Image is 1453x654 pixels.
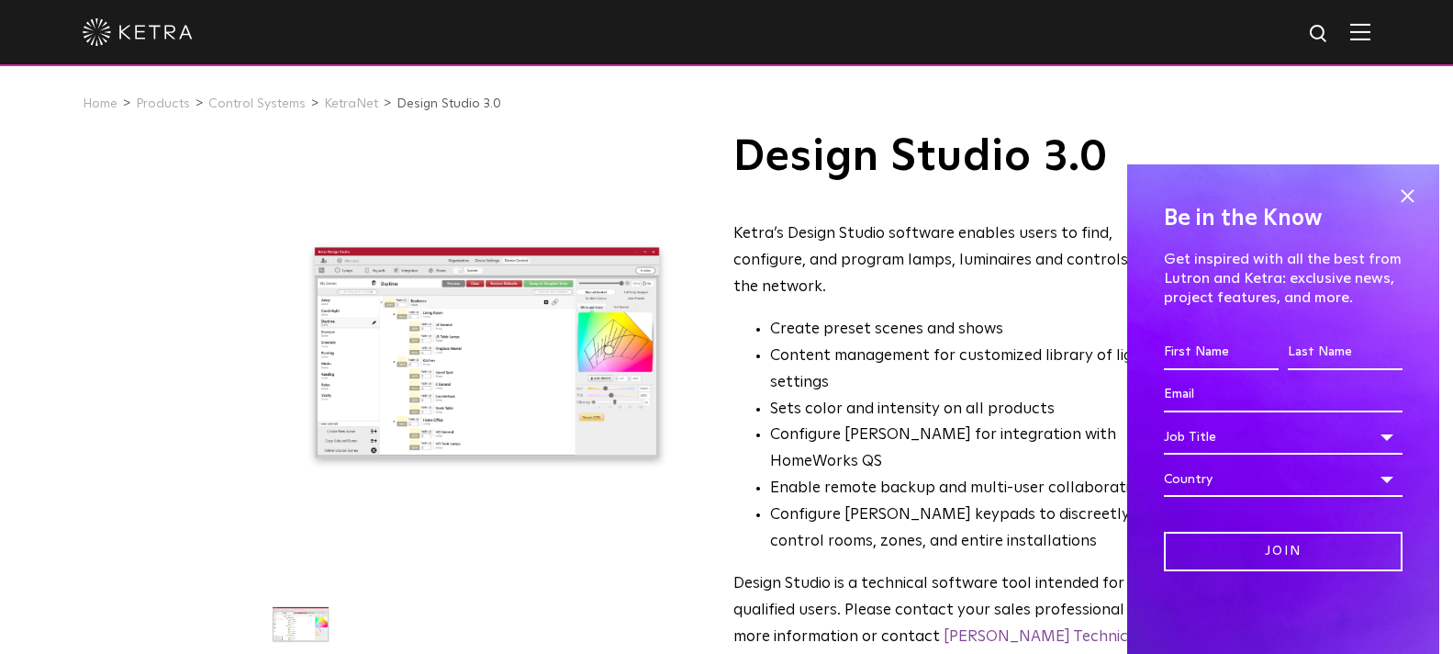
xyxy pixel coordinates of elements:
[397,97,501,110] a: Design Studio 3.0
[770,423,1180,476] li: Configure [PERSON_NAME] for integration with HomeWorks QS
[1164,335,1279,370] input: First Name
[1350,23,1370,40] img: Hamburger%20Nav.svg
[1308,23,1331,46] img: search icon
[1288,335,1403,370] input: Last Name
[1164,201,1403,236] h4: Be in the Know
[1164,462,1403,497] div: Country
[208,97,306,110] a: Control Systems
[1164,532,1403,571] input: Join
[770,344,1180,397] li: Content management for customized library of light settings
[1164,378,1403,412] input: Email
[1164,420,1403,455] div: Job Title
[733,134,1180,180] h1: Design Studio 3.0
[83,18,193,46] img: ketra-logo-2019-white
[324,97,378,110] a: KetraNet
[83,97,117,110] a: Home
[136,97,190,110] a: Products
[770,476,1180,502] li: Enable remote backup and multi-user collaboration
[770,502,1180,556] li: Configure [PERSON_NAME] keypads to discreetly control rooms, zones, and entire installations
[733,221,1180,301] div: Ketra’s Design Studio software enables users to find, configure, and program lamps, luminaires an...
[1164,250,1403,307] p: Get inspired with all the best from Lutron and Ketra: exclusive news, project features, and more.
[770,317,1180,344] li: Create preset scenes and shows
[770,397,1180,423] li: Sets color and intensity on all products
